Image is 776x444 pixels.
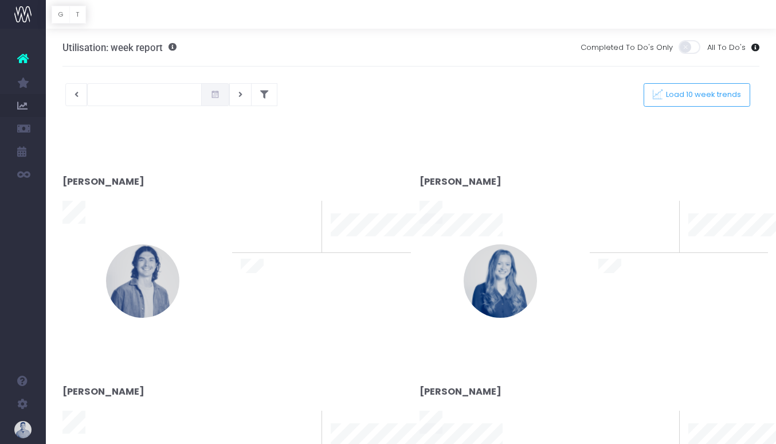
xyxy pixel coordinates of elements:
[688,239,740,251] span: 10 week trend
[652,201,671,220] span: 0%
[663,90,742,100] span: Load 10 week trends
[331,239,382,251] span: 10 week trend
[420,385,501,398] strong: [PERSON_NAME]
[62,42,177,53] h3: Utilisation: week report
[598,422,645,433] span: To last week
[241,422,288,433] span: To last week
[294,201,313,220] span: 0%
[62,385,144,398] strong: [PERSON_NAME]
[14,421,32,438] img: images/default_profile_image.png
[581,42,673,53] span: Completed To Do's Only
[69,6,86,24] button: T
[652,411,671,430] span: 0%
[420,175,501,188] strong: [PERSON_NAME]
[62,175,144,188] strong: [PERSON_NAME]
[598,212,645,223] span: To last week
[52,6,70,24] button: G
[52,6,86,24] div: Vertical button group
[241,212,288,223] span: To last week
[294,411,313,430] span: 0%
[707,42,746,53] span: All To Do's
[644,83,750,107] button: Load 10 week trends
